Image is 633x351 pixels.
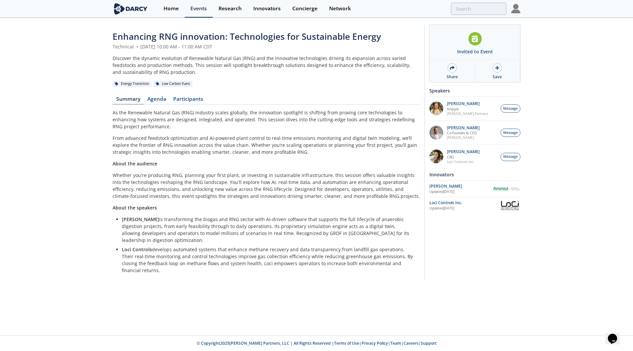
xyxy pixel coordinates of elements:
a: Privacy Policy [362,340,388,346]
p: CRO [447,155,480,159]
strong: About the speakers [113,205,157,211]
p: © Copyright 2025 [PERSON_NAME] Partners, LLC | All Rights Reserved | | | | | [72,340,561,346]
span: Message [503,130,518,136]
a: Support [421,340,437,346]
span: Message [503,154,518,159]
strong: Loci Controls [122,246,152,253]
p: is transforming the biogas and RNG sector with AI-driven software that supports the full lifecycl... [122,216,415,244]
p: Whether you're producing RNG, planning your first plant, or investing in sustainable infrastructu... [113,172,420,200]
button: Message [501,104,520,113]
div: Low Carbon Fuels [154,81,192,87]
div: Loci Controls Inc. [429,200,500,206]
span: • [135,43,139,50]
div: Research [219,6,242,11]
div: Save [493,74,502,80]
img: logo-wide.svg [113,3,149,15]
a: Participants [170,96,207,104]
button: Message [501,129,520,137]
div: Energy Transition [113,81,151,87]
p: Analyst [447,107,488,111]
p: [PERSON_NAME] [447,126,480,130]
span: Enhancing RNG innovation: Technologies for Sustainable Energy [113,30,381,42]
div: Updated [DATE] [429,206,500,211]
a: Team [390,340,401,346]
img: 737ad19b-6c50-4cdf-92c7-29f5966a019e [429,149,443,163]
p: Co-Founder & CEO [447,131,480,135]
p: develops automated systems that enhance methane recovery and data transparency from landfill gas ... [122,246,415,274]
a: Terms of Use [334,340,359,346]
div: Network [329,6,351,11]
div: Invited to Event [457,48,493,55]
input: Advanced Search [451,3,507,15]
a: Careers [404,340,418,346]
div: Technical [DATE] 10:00 AM - 11:00 AM CDT [113,43,420,50]
a: Loci Controls Inc. Updated[DATE] Loci Controls Inc. [429,200,520,211]
a: Summary [113,96,144,104]
iframe: chat widget [605,324,626,344]
p: [PERSON_NAME] [447,149,480,154]
p: [PERSON_NAME] Partners [447,111,488,116]
div: Innovators [429,169,520,180]
img: fddc0511-1997-4ded-88a0-30228072d75f [429,101,443,115]
button: Message [501,153,520,161]
img: Loci Controls Inc. [500,200,520,211]
div: Concierge [292,6,317,11]
img: Profile [511,4,520,13]
p: As the Renewable Natural Gas (RNG) industry scales globally, the innovation spotlight is shifting... [113,109,420,130]
div: Home [164,6,179,11]
div: Events [190,6,207,11]
p: [PERSON_NAME] [447,135,480,140]
strong: About the audience [113,160,157,167]
a: Agenda [144,96,170,104]
strong: [PERSON_NAME] [122,216,159,222]
div: Innovators [253,6,281,11]
p: From advanced feedstock optimization and AI-powered plant control to real-time emissions monitori... [113,135,420,155]
img: 1fdb2308-3d70-46db-bc64-f6eabefcce4d [429,126,443,140]
p: Loci Controls Inc. [447,159,480,164]
div: Updated [DATE] [429,189,493,195]
div: Speakers [429,85,520,96]
span: Message [503,106,518,111]
p: [PERSON_NAME] [447,101,488,106]
div: Discover the dynamic evolution of Renewable Natural Gas (RNG) and the innovative technologies dri... [113,55,420,76]
div: [PERSON_NAME] [429,183,493,189]
a: [PERSON_NAME] Updated[DATE] Anessa [429,183,520,195]
div: Share [447,74,458,80]
img: Anessa [493,187,520,191]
